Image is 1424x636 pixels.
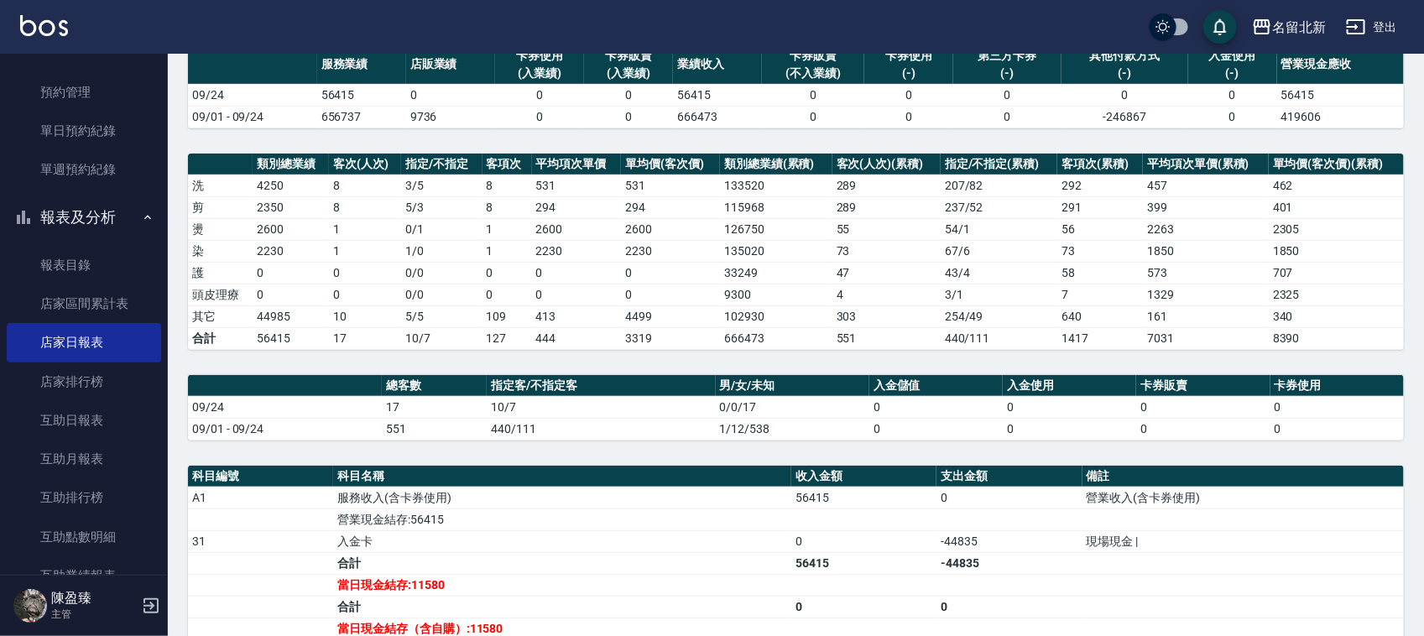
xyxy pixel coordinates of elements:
td: 1850 [1143,240,1269,262]
div: 入金使用 [1192,47,1273,65]
img: Person [13,589,47,623]
td: 0 [532,262,622,284]
td: 0 [329,284,401,305]
td: 剪 [188,196,253,218]
td: 合計 [188,327,253,349]
td: 5 / 3 [401,196,482,218]
td: 營業現金結存:56415 [333,508,791,530]
td: 09/24 [188,84,317,106]
td: 440/111 [941,327,1057,349]
td: 3 / 5 [401,175,482,196]
td: 292 [1057,175,1143,196]
td: 294 [621,196,720,218]
td: 0 [1136,396,1270,418]
td: -44835 [936,530,1082,552]
button: 登出 [1339,12,1404,43]
a: 單週預約紀錄 [7,150,161,189]
td: 303 [832,305,941,327]
div: (-) [1066,65,1184,82]
td: -44835 [936,552,1082,574]
td: 56415 [791,487,936,508]
td: 58 [1057,262,1143,284]
td: 4499 [621,305,720,327]
td: 2600 [253,218,329,240]
th: 指定客/不指定客 [487,375,716,397]
th: 單均價(客次價) [621,154,720,175]
a: 店家日報表 [7,323,161,362]
td: 17 [382,396,487,418]
td: 0 [406,84,495,106]
td: A1 [188,487,333,508]
td: 0 [532,284,622,305]
td: 2230 [532,240,622,262]
td: 640 [1057,305,1143,327]
th: 入金儲值 [869,375,1003,397]
td: 8 [329,196,401,218]
div: 第三方卡券 [957,47,1057,65]
th: 單均價(客次價)(累積) [1269,154,1404,175]
td: 2600 [621,218,720,240]
td: 0 [482,262,532,284]
td: 0 [869,396,1003,418]
td: 73 [1057,240,1143,262]
td: 合計 [333,552,791,574]
th: 客次(人次) [329,154,401,175]
div: (-) [1192,65,1273,82]
td: 56415 [791,552,936,574]
td: 56415 [1277,84,1404,106]
a: 互助點數明細 [7,518,161,556]
a: 互助業績報表 [7,556,161,595]
td: 0 [762,84,864,106]
td: 1 / 0 [401,240,482,262]
td: 09/01 - 09/24 [188,418,382,440]
td: 2230 [621,240,720,262]
td: 10/7 [487,396,716,418]
td: 8 [329,175,401,196]
td: 3 / 1 [941,284,1057,305]
td: 0 [1188,106,1277,128]
td: 294 [532,196,622,218]
td: 207 / 82 [941,175,1057,196]
th: 類別總業績(累積) [720,154,832,175]
td: 0/0/17 [716,396,869,418]
td: 0 [762,106,864,128]
td: 0 [1003,396,1136,418]
td: 0 [1270,396,1404,418]
td: 1 [329,218,401,240]
table: a dense table [188,375,1404,441]
th: 類別總業績 [253,154,329,175]
td: 3319 [621,327,720,349]
td: 115968 [720,196,832,218]
h5: 陳盈臻 [51,590,137,607]
a: 報表目錄 [7,246,161,284]
th: 店販業績 [406,45,495,85]
td: 1329 [1143,284,1269,305]
td: 462 [1269,175,1404,196]
div: (不入業績) [766,65,860,82]
a: 單日預約紀錄 [7,112,161,150]
td: 56415 [253,327,329,349]
td: 1 [482,218,532,240]
th: 科目編號 [188,466,333,487]
td: -246867 [1061,106,1188,128]
div: 其他付款方式 [1066,47,1184,65]
td: 55 [832,218,941,240]
td: 0 [495,84,584,106]
td: 666473 [673,106,762,128]
td: 0 [936,487,1082,508]
td: 56415 [673,84,762,106]
td: 0 / 0 [401,284,482,305]
td: 289 [832,196,941,218]
td: 其它 [188,305,253,327]
td: 340 [1269,305,1404,327]
td: 0 [1003,418,1136,440]
table: a dense table [188,154,1404,350]
a: 店家區間累計表 [7,284,161,323]
td: 1850 [1269,240,1404,262]
a: 預約管理 [7,73,161,112]
div: (-) [957,65,1057,82]
th: 卡券使用 [1270,375,1404,397]
td: 1/12/538 [716,418,869,440]
td: 2350 [253,196,329,218]
td: 染 [188,240,253,262]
